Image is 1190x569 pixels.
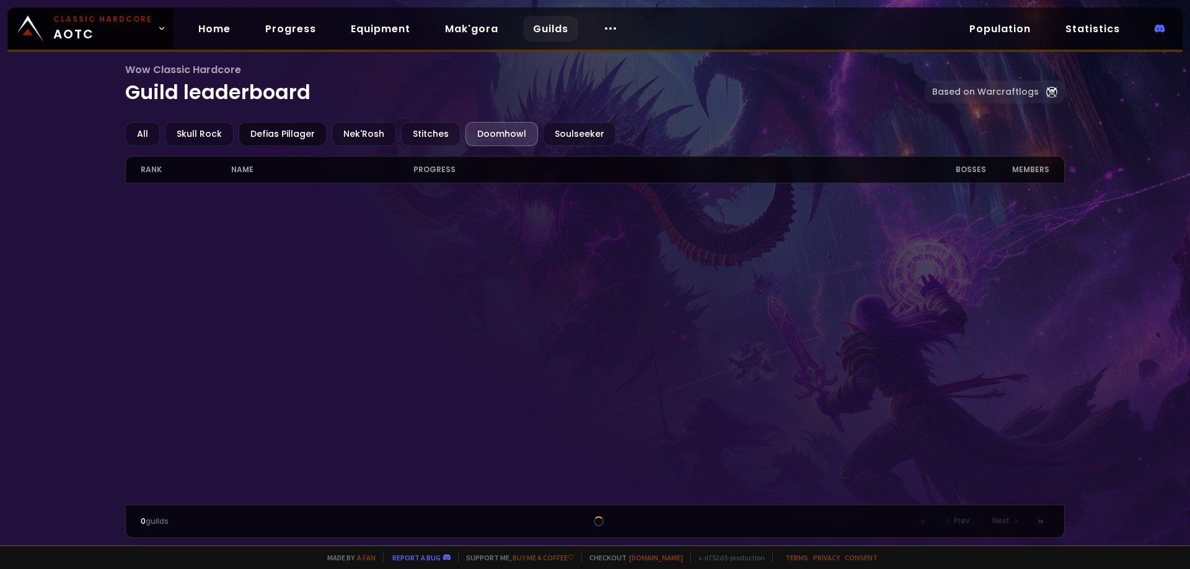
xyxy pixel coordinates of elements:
[523,16,578,41] a: Guilds
[125,62,925,77] span: Wow Classic Hardcore
[629,553,683,562] a: [DOMAIN_NAME]
[954,515,970,526] span: Prev
[959,16,1041,41] a: Population
[53,14,152,43] span: AOTC
[845,553,878,562] a: Consent
[435,16,508,41] a: Mak'gora
[141,516,146,526] span: 0
[986,157,1050,183] div: members
[458,553,574,562] span: Support me,
[913,157,985,183] div: Bosses
[925,80,1065,103] a: Based on Warcraftlogs
[141,516,368,527] div: guilds
[141,157,232,183] div: rank
[813,553,840,562] a: Privacy
[231,157,413,183] div: name
[413,157,914,183] div: progress
[320,553,376,562] span: Made by
[188,16,240,41] a: Home
[1056,16,1130,41] a: Statistics
[165,122,234,146] div: Skull Rock
[125,62,925,107] h1: Guild leaderboard
[239,122,327,146] div: Defias Pillager
[581,553,683,562] span: Checkout
[401,122,461,146] div: Stitches
[332,122,396,146] div: Nek'Rosh
[1046,87,1057,98] img: Warcraftlog
[543,122,616,146] div: Soulseeker
[785,553,808,562] a: Terms
[125,122,160,146] div: All
[992,515,1010,526] span: Next
[690,553,765,562] span: v. d752d5 - production
[53,14,152,25] small: Classic Hardcore
[465,122,538,146] div: Doomhowl
[357,553,376,562] a: a fan
[513,553,574,562] a: Buy me a coffee
[255,16,326,41] a: Progress
[392,553,441,562] a: Report a bug
[7,7,174,50] a: Classic HardcoreAOTC
[341,16,420,41] a: Equipment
